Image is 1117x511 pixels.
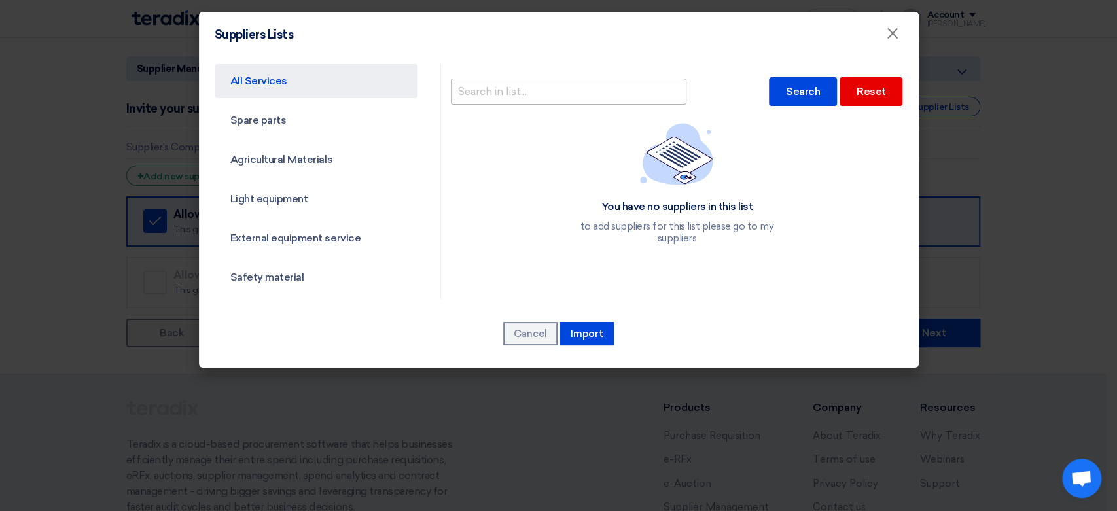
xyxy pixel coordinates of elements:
[640,123,713,185] img: empty_state_list.svg
[215,103,418,137] a: Spare parts
[215,260,418,294] a: Safety material
[560,322,614,345] button: Import
[565,220,788,244] div: to add suppliers for this list please go to my suppliers
[451,79,686,105] input: Search in list...
[886,24,899,50] span: ×
[840,77,903,106] div: Reset
[769,77,837,106] div: Search
[215,27,294,42] h4: Suppliers Lists
[215,221,418,255] a: External equipment service
[215,182,418,216] a: Light equipment
[876,21,910,47] button: Close
[215,64,418,98] a: All Services
[565,200,788,214] div: You have no suppliers in this list
[1062,459,1101,498] div: Open chat
[503,322,558,345] button: Cancel
[215,143,418,177] a: Agricultural Materials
